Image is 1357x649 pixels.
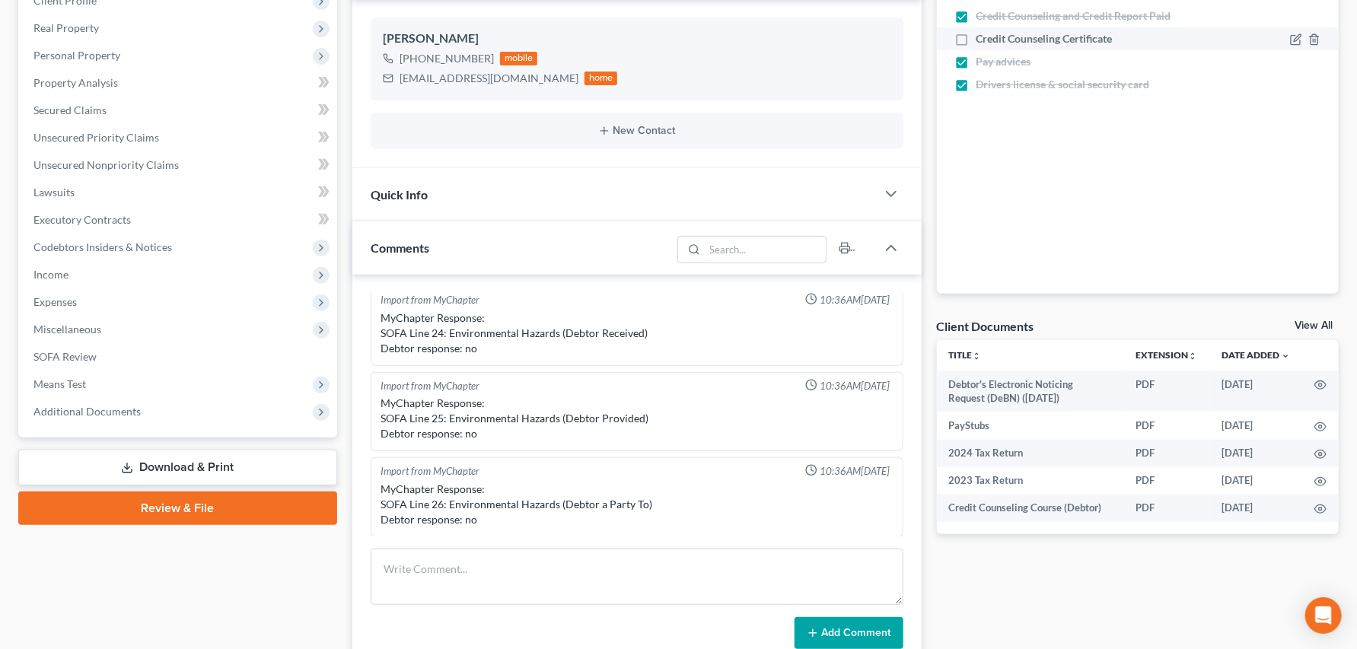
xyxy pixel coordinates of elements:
span: Unsecured Priority Claims [33,131,159,144]
span: Miscellaneous [33,323,101,336]
a: Titleunfold_more [949,349,982,361]
td: PDF [1123,371,1209,412]
span: Executory Contracts [33,213,131,226]
span: Personal Property [33,49,120,62]
a: Unsecured Nonpriority Claims [21,151,337,179]
a: Date Added expand_more [1222,349,1290,361]
td: Credit Counseling Course (Debtor) [937,495,1123,522]
div: MyChapter Response: SOFA Line 25: Environmental Hazards (Debtor Provided) Debtor response: no [381,396,894,441]
td: PDF [1123,467,1209,495]
div: Open Intercom Messenger [1305,597,1342,634]
td: PDF [1123,495,1209,522]
a: Property Analysis [21,69,337,97]
div: MyChapter Response: SOFA Line 26: Environmental Hazards (Debtor a Party To) Debtor response: no [381,482,894,527]
div: [EMAIL_ADDRESS][DOMAIN_NAME] [400,71,578,86]
span: Quick Info [371,187,428,202]
span: Means Test [33,377,86,390]
a: Extensionunfold_more [1136,349,1197,361]
a: Secured Claims [21,97,337,124]
div: Import from MyChapter [381,379,479,393]
span: 10:36AM[DATE] [820,379,890,393]
span: Codebtors Insiders & Notices [33,240,172,253]
span: Expenses [33,295,77,308]
a: Download & Print [18,450,337,485]
input: Search... [705,237,826,262]
td: PDF [1123,412,1209,439]
a: SOFA Review [21,343,337,371]
a: Unsecured Priority Claims [21,124,337,151]
td: 2023 Tax Return [937,467,1123,495]
div: Client Documents [937,318,1034,334]
span: Drivers license & social security card [976,77,1150,92]
span: Credit Counseling Certificate [976,31,1113,46]
span: 10:36AM[DATE] [820,464,890,479]
td: PayStubs [937,412,1123,439]
div: Import from MyChapter [381,293,479,307]
a: View All [1295,320,1333,331]
span: Income [33,268,68,281]
td: [DATE] [1209,440,1302,467]
td: 2024 Tax Return [937,440,1123,467]
div: [PHONE_NUMBER] [400,51,494,66]
span: SOFA Review [33,350,97,363]
div: Import from MyChapter [381,464,479,479]
span: Credit Counseling and Credit Report Paid [976,8,1171,24]
i: unfold_more [973,352,982,361]
div: mobile [500,52,538,65]
td: [DATE] [1209,467,1302,495]
span: Unsecured Nonpriority Claims [33,158,179,171]
td: PDF [1123,440,1209,467]
span: Real Property [33,21,99,34]
span: Lawsuits [33,186,75,199]
span: Secured Claims [33,103,107,116]
td: [DATE] [1209,495,1302,522]
div: [PERSON_NAME] [383,30,891,48]
span: Pay advices [976,54,1031,69]
td: [DATE] [1209,412,1302,439]
span: 10:36AM[DATE] [820,293,890,307]
span: Comments [371,240,429,255]
td: [DATE] [1209,371,1302,412]
td: Debtor's Electronic Noticing Request (DeBN) ([DATE]) [937,371,1123,412]
span: Property Analysis [33,76,118,89]
span: Additional Documents [33,405,141,418]
div: home [585,72,618,85]
i: expand_more [1281,352,1290,361]
a: Executory Contracts [21,206,337,234]
button: Add Comment [795,617,903,649]
a: Lawsuits [21,179,337,206]
button: New Contact [383,125,891,137]
a: Review & File [18,492,337,525]
i: unfold_more [1188,352,1197,361]
div: MyChapter Response: SOFA Line 24: Environmental Hazards (Debtor Received) Debtor response: no [381,310,894,356]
